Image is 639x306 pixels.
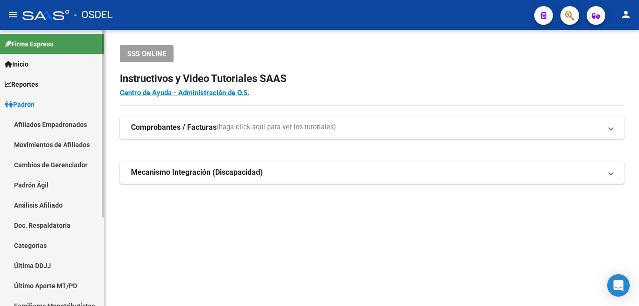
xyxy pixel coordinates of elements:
span: - OSDEL [74,5,113,25]
a: Centro de Ayuda - Administración de O.S. [120,89,249,97]
strong: Mecanismo Integración (Discapacidad) [131,167,263,178]
mat-expansion-panel-header: Comprobantes / Facturas(haga click aquí para ver los tutoriales) [120,116,624,139]
div: Open Intercom Messenger [607,274,630,297]
span: Reportes [5,79,38,90]
span: (haga click aquí para ver los tutoriales) [217,122,336,133]
button: SSS ONLINE [120,45,174,62]
span: Padrón [5,99,35,110]
h2: Instructivos y Video Tutoriales SAAS [120,70,624,88]
span: SSS ONLINE [127,50,166,58]
mat-icon: menu [7,9,19,20]
mat-expansion-panel-header: Mecanismo Integración (Discapacidad) [120,161,624,184]
strong: Comprobantes / Facturas [131,122,217,133]
span: Firma Express [5,39,53,49]
span: Inicio [5,59,29,69]
mat-icon: person [620,9,632,20]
